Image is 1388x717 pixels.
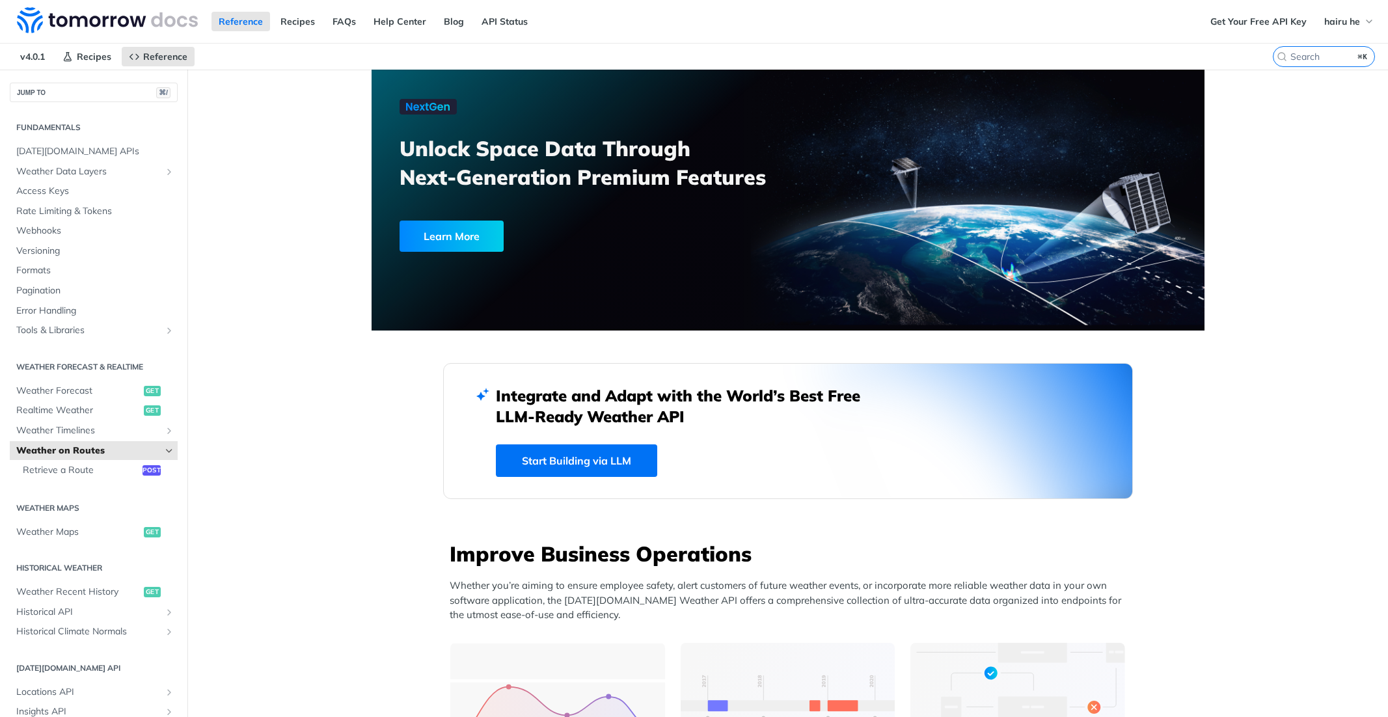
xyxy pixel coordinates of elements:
div: Learn More [400,221,504,252]
span: ⌘/ [156,87,170,98]
h2: Weather Forecast & realtime [10,361,178,373]
a: Weather Forecastget [10,381,178,401]
a: Weather Recent Historyget [10,582,178,602]
h2: [DATE][DOMAIN_NAME] API [10,662,178,674]
h2: Weather Maps [10,502,178,514]
a: Versioning [10,241,178,261]
button: Show subpages for Locations API [164,687,174,697]
button: Show subpages for Weather Timelines [164,426,174,436]
a: Locations APIShow subpages for Locations API [10,683,178,702]
span: Historical API [16,606,161,619]
a: Webhooks [10,221,178,241]
a: Access Keys [10,182,178,201]
button: Show subpages for Insights API [164,707,174,717]
button: Show subpages for Historical API [164,607,174,617]
button: Hide subpages for Weather on Routes [164,446,174,456]
h3: Improve Business Operations [450,539,1133,568]
a: Start Building via LLM [496,444,657,477]
a: Rate Limiting & Tokens [10,202,178,221]
a: Recipes [55,47,118,66]
span: Tools & Libraries [16,324,161,337]
a: Formats [10,261,178,280]
a: Learn More [400,221,722,252]
span: [DATE][DOMAIN_NAME] APIs [16,145,174,158]
a: FAQs [325,12,363,31]
a: Weather on RoutesHide subpages for Weather on Routes [10,441,178,461]
a: Weather Data LayersShow subpages for Weather Data Layers [10,162,178,182]
span: post [143,465,161,476]
button: Show subpages for Tools & Libraries [164,325,174,336]
span: Realtime Weather [16,404,141,417]
svg: Search [1277,51,1287,62]
a: Help Center [366,12,433,31]
span: get [144,587,161,597]
a: Weather Mapsget [10,522,178,542]
span: Weather Maps [16,526,141,539]
a: Historical Climate NormalsShow subpages for Historical Climate Normals [10,622,178,642]
img: NextGen [400,99,457,115]
button: JUMP TO⌘/ [10,83,178,102]
a: API Status [474,12,535,31]
h2: Historical Weather [10,562,178,574]
h2: Fundamentals [10,122,178,133]
a: Recipes [273,12,322,31]
span: Versioning [16,245,174,258]
a: Reference [122,47,195,66]
span: Rate Limiting & Tokens [16,205,174,218]
a: Blog [437,12,471,31]
span: get [144,527,161,537]
kbd: ⌘K [1355,50,1371,63]
button: hairu he [1317,12,1381,31]
span: Weather Forecast [16,385,141,398]
a: Retrieve a Routepost [16,461,178,480]
span: Reference [143,51,187,62]
span: Error Handling [16,304,174,318]
span: v4.0.1 [13,47,52,66]
button: Show subpages for Weather Data Layers [164,167,174,177]
span: Formats [16,264,174,277]
a: Pagination [10,281,178,301]
span: Weather Timelines [16,424,161,437]
span: Weather Data Layers [16,165,161,178]
span: Retrieve a Route [23,464,139,477]
span: get [144,386,161,396]
span: Recipes [77,51,111,62]
a: [DATE][DOMAIN_NAME] APIs [10,142,178,161]
a: Weather TimelinesShow subpages for Weather Timelines [10,421,178,440]
span: Historical Climate Normals [16,625,161,638]
span: get [144,405,161,416]
p: Whether you’re aiming to ensure employee safety, alert customers of future weather events, or inc... [450,578,1133,623]
a: Historical APIShow subpages for Historical API [10,602,178,622]
a: Reference [211,12,270,31]
a: Tools & LibrariesShow subpages for Tools & Libraries [10,321,178,340]
button: Show subpages for Historical Climate Normals [164,627,174,637]
span: hairu he [1324,16,1360,27]
span: Locations API [16,686,161,699]
span: Webhooks [16,224,174,237]
span: Weather Recent History [16,586,141,599]
span: Weather on Routes [16,444,161,457]
h3: Unlock Space Data Through Next-Generation Premium Features [400,134,802,191]
span: Access Keys [16,185,174,198]
a: Error Handling [10,301,178,321]
a: Get Your Free API Key [1203,12,1314,31]
span: Pagination [16,284,174,297]
a: Realtime Weatherget [10,401,178,420]
h2: Integrate and Adapt with the World’s Best Free LLM-Ready Weather API [496,385,880,427]
img: Tomorrow.io Weather API Docs [17,7,198,33]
